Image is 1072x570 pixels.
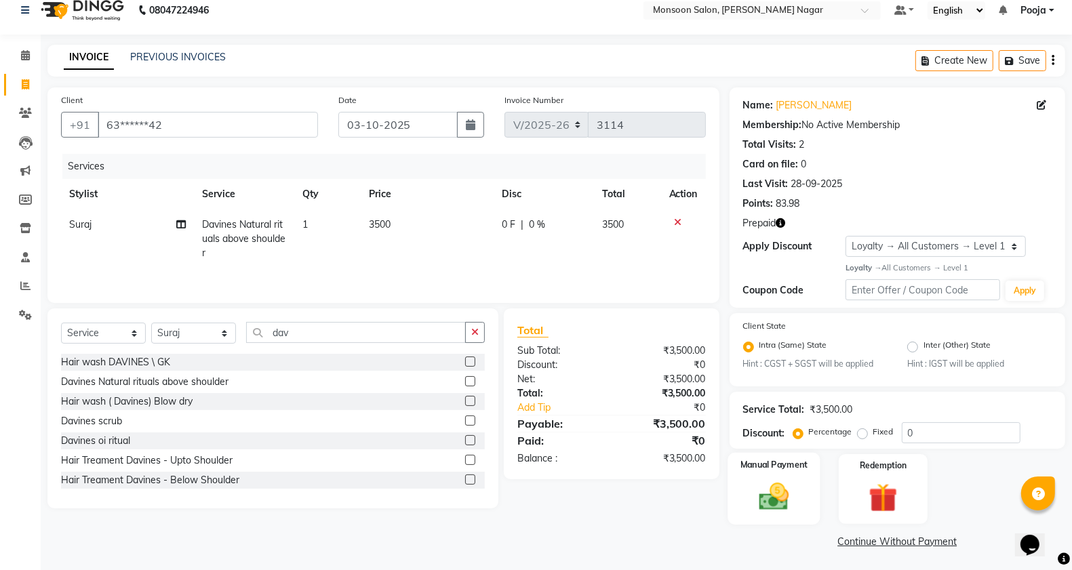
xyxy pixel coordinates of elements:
[1020,3,1046,18] span: Pooja
[629,401,716,415] div: ₹0
[602,218,624,230] span: 3500
[69,218,92,230] span: Suraj
[743,320,787,332] label: Client State
[999,50,1046,71] button: Save
[1015,516,1058,556] iframe: chat widget
[732,535,1063,549] a: Continue Without Payment
[98,112,318,138] input: Search by Name/Mobile/Email/Code
[507,344,612,358] div: Sub Total:
[846,263,881,272] strong: Loyalty →
[61,179,194,209] th: Stylist
[612,386,716,401] div: ₹3,500.00
[743,283,846,298] div: Coupon Code
[61,112,99,138] button: +91
[612,432,716,449] div: ₹0
[61,414,122,428] div: Davines scrub
[61,473,239,487] div: Hair Treament Davines - Below Shoulder
[873,426,894,438] label: Fixed
[907,358,1052,370] small: Hint : IGST will be applied
[612,344,716,358] div: ₹3,500.00
[246,322,466,343] input: Search or Scan
[743,138,797,152] div: Total Visits:
[809,426,852,438] label: Percentage
[612,358,716,372] div: ₹0
[507,401,629,415] a: Add Tip
[743,216,776,230] span: Prepaid
[517,323,549,338] span: Total
[64,45,114,70] a: INVOICE
[504,94,563,106] label: Invoice Number
[61,394,193,409] div: Hair wash ( Davines) Blow dry
[507,451,612,466] div: Balance :
[612,415,716,432] div: ₹3,500.00
[924,339,991,355] label: Inter (Other) State
[494,179,594,209] th: Disc
[915,50,993,71] button: Create New
[810,403,853,417] div: ₹3,500.00
[750,480,798,514] img: _cash.svg
[743,403,805,417] div: Service Total:
[61,94,83,106] label: Client
[759,339,827,355] label: Intra (Same) State
[791,177,843,191] div: 28-09-2025
[294,179,361,209] th: Qty
[743,197,774,211] div: Points:
[507,432,612,449] div: Paid:
[202,218,285,259] span: Davines Natural rituals above shoulder
[743,177,789,191] div: Last Visit:
[743,98,774,113] div: Name:
[743,239,846,253] div: Apply Discount
[594,179,661,209] th: Total
[661,179,706,209] th: Action
[62,154,716,179] div: Services
[740,458,808,471] label: Manual Payment
[743,118,1052,132] div: No Active Membership
[507,372,612,386] div: Net:
[507,358,612,372] div: Discount:
[1006,281,1044,301] button: Apply
[507,386,612,401] div: Total:
[612,451,716,466] div: ₹3,500.00
[521,218,523,232] span: |
[799,138,805,152] div: 2
[507,415,612,432] div: Payable:
[61,355,170,369] div: Hair wash DAVINES \ GK
[61,375,229,389] div: Davines Natural rituals above shoulder
[860,460,907,472] label: Redemption
[302,218,308,230] span: 1
[61,434,130,448] div: Davines oi ritual
[743,118,802,132] div: Membership:
[860,480,906,515] img: _gift.svg
[776,197,800,211] div: 83.98
[743,157,799,171] div: Card on file:
[801,157,807,171] div: 0
[194,179,294,209] th: Service
[61,453,233,468] div: Hair Treament Davines - Upto Shoulder
[743,358,888,370] small: Hint : CGST + SGST will be applied
[130,51,226,63] a: PREVIOUS INVOICES
[361,179,494,209] th: Price
[743,426,785,441] div: Discount:
[338,94,357,106] label: Date
[502,218,515,232] span: 0 F
[776,98,852,113] a: [PERSON_NAME]
[612,372,716,386] div: ₹3,500.00
[369,218,391,230] span: 3500
[846,262,1052,274] div: All Customers → Level 1
[846,279,1000,300] input: Enter Offer / Coupon Code
[529,218,545,232] span: 0 %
